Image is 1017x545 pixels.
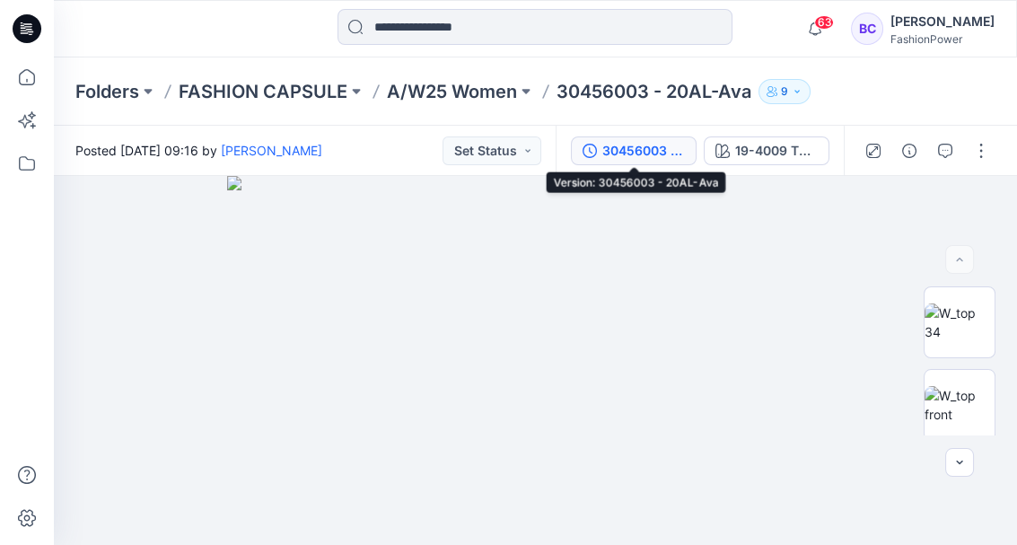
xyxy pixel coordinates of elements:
button: 30456003 - 20AL-Ava [571,136,697,165]
a: A/W25 Women [387,79,517,104]
div: 30456003 - 20AL-Ava [602,141,685,161]
p: 9 [781,82,788,101]
span: 63 [814,15,834,30]
p: 30456003 - 20AL-Ava [557,79,751,104]
div: [PERSON_NAME] [890,11,995,32]
img: W_top front [925,386,995,424]
div: 19-4009 TPG Outer Space [735,141,818,161]
a: [PERSON_NAME] [221,143,322,158]
a: FASHION CAPSULE [179,79,347,104]
button: 19-4009 TPG Outer Space [704,136,829,165]
a: Folders [75,79,139,104]
div: FashionPower [890,32,995,46]
button: Details [895,136,924,165]
button: 9 [758,79,811,104]
div: BC [851,13,883,45]
img: W_top 34 [925,303,995,341]
span: Posted [DATE] 09:16 by [75,141,322,160]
